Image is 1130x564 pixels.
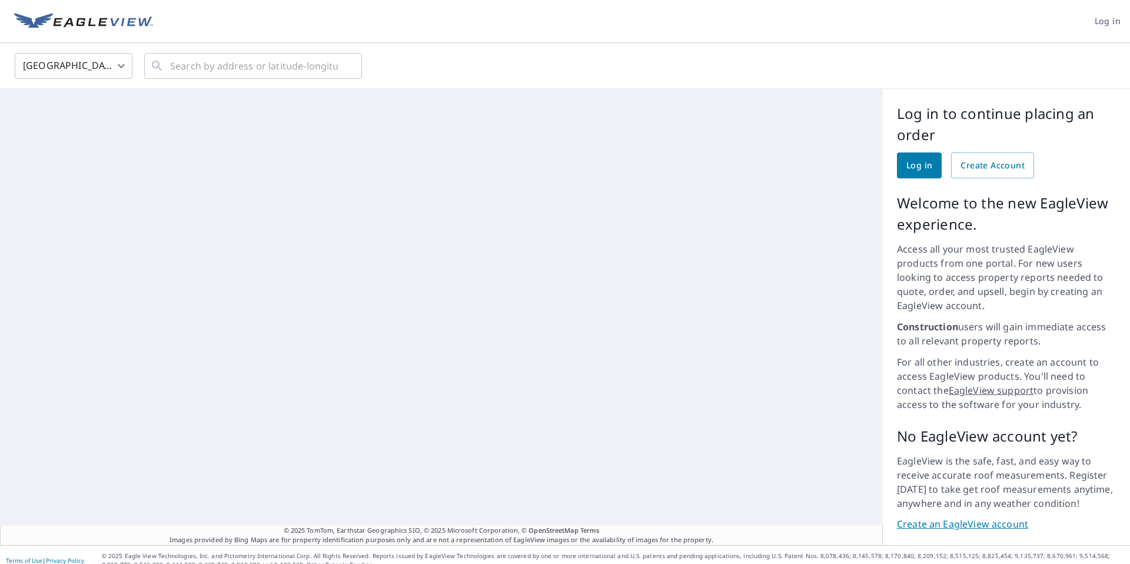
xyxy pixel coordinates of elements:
input: Search by address or latitude-longitude [170,49,338,82]
p: EagleView is the safe, fast, and easy way to receive accurate roof measurements. Register [DATE] ... [897,454,1116,510]
span: © 2025 TomTom, Earthstar Geographics SIO, © 2025 Microsoft Corporation, © [284,526,600,536]
div: [GEOGRAPHIC_DATA] [15,49,132,82]
p: For all other industries, create an account to access EagleView products. You'll need to contact ... [897,355,1116,412]
a: Log in [897,152,942,178]
p: | [6,557,84,564]
strong: Construction [897,320,958,333]
p: Welcome to the new EagleView experience. [897,193,1116,235]
p: users will gain immediate access to all relevant property reports. [897,320,1116,348]
a: Create Account [951,152,1034,178]
span: Log in [1095,14,1121,29]
p: No EagleView account yet? [897,426,1116,447]
span: Log in [906,158,932,173]
a: Terms [580,526,600,535]
p: Log in to continue placing an order [897,103,1116,145]
img: EV Logo [14,13,153,31]
a: Create an EagleView account [897,517,1116,531]
a: EagleView support [949,384,1034,397]
span: Create Account [960,158,1025,173]
a: OpenStreetMap [529,526,578,535]
p: Access all your most trusted EagleView products from one portal. For new users looking to access ... [897,242,1116,313]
